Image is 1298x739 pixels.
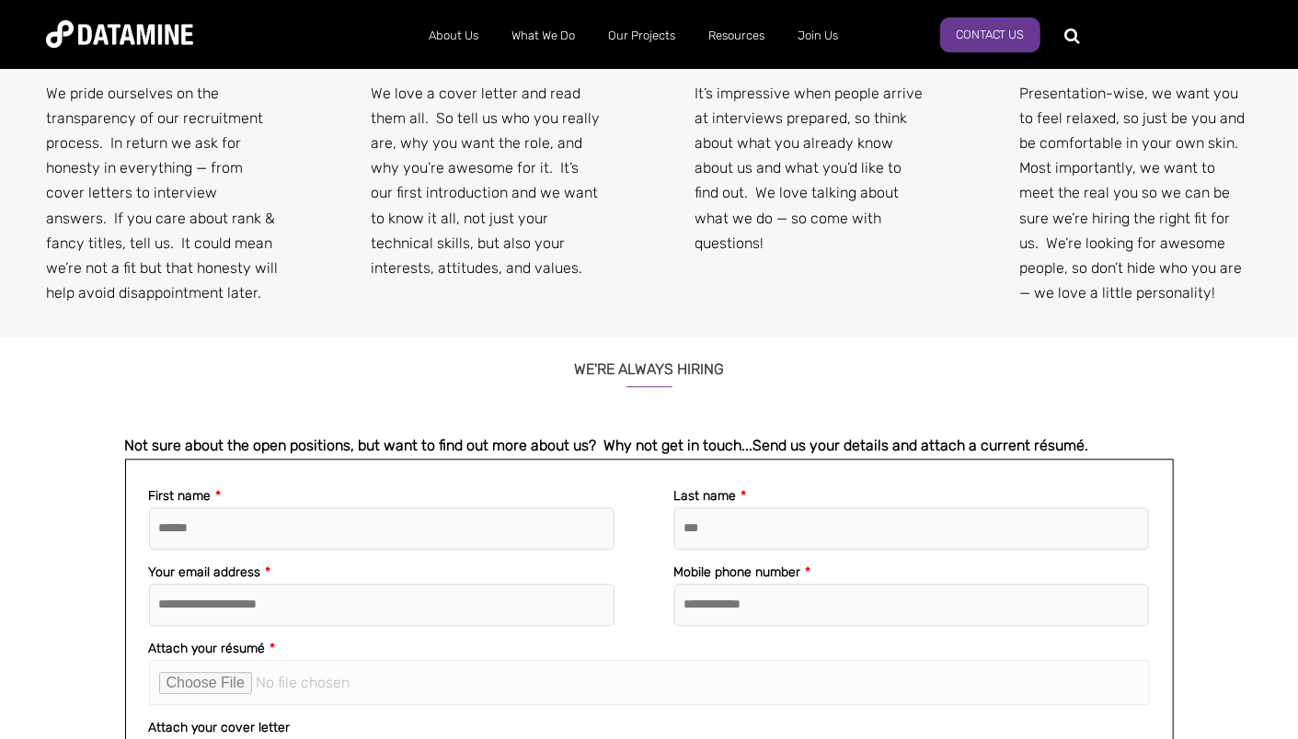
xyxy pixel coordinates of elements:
[125,337,1174,387] h3: WE'RE ALWAYS HIRING
[674,564,801,580] span: Mobile phone number
[149,488,212,504] span: First name
[149,641,266,656] span: Attach your résumé
[46,20,193,48] img: Datamine
[46,81,279,306] p: We pride ourselves on the transparency of our recruitment process. In return we ask for honesty i...
[781,12,855,60] a: Join Us
[149,564,261,580] span: Your email address
[1019,81,1252,306] p: Presentation-wise, we want you to feel relaxed, so just be you and be comfortable in your own ski...
[692,12,781,60] a: Resources
[495,12,592,60] a: What We Do
[412,12,495,60] a: About Us
[149,720,291,735] span: Attach your cover letter
[371,81,603,281] p: We love a cover letter and read them all. So tell us who you really are, why you want the role, a...
[940,17,1040,52] a: Contact Us
[695,81,928,256] p: It’s impressive when people arrive at interviews prepared, so think about what you already know a...
[125,437,1089,454] span: Not sure about the open positions, but want to find out more about us? Why not get in touch...Sen...
[592,12,692,60] a: Our Projects
[674,488,737,504] span: Last name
